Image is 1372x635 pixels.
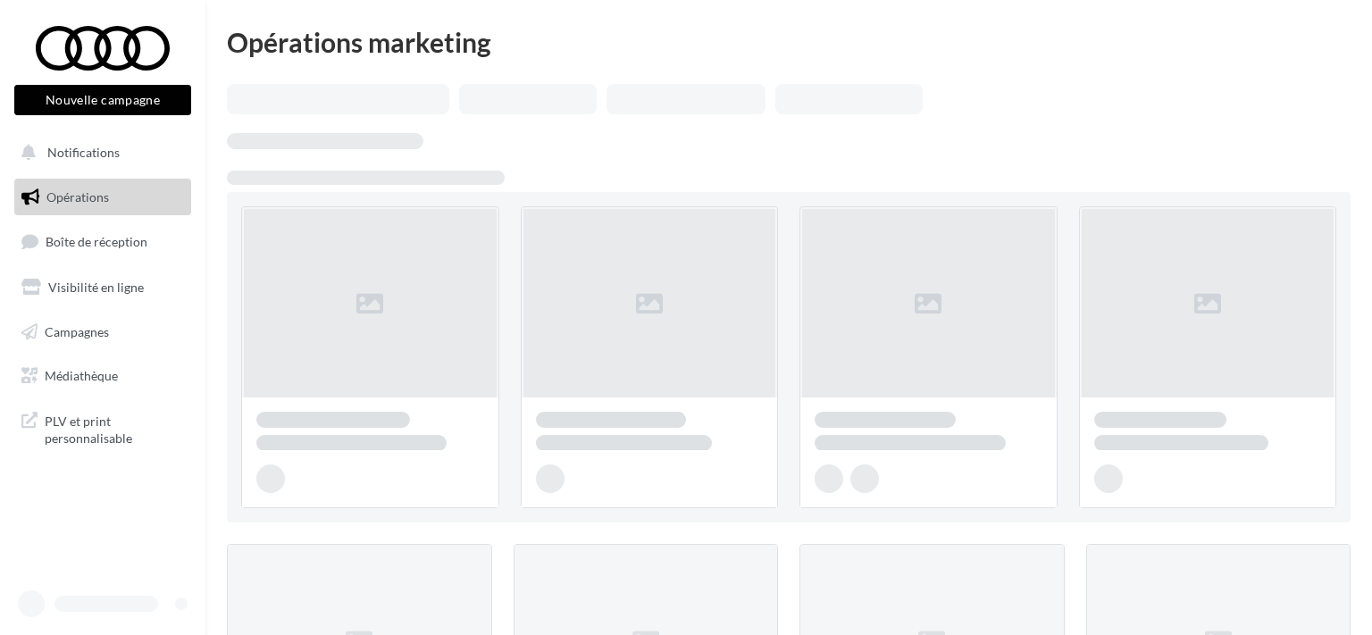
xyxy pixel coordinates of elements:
a: PLV et print personnalisable [11,402,195,455]
a: Visibilité en ligne [11,269,195,306]
span: Opérations [46,189,109,205]
a: Médiathèque [11,357,195,395]
a: Opérations [11,179,195,216]
a: Campagnes [11,313,195,351]
span: Boîte de réception [46,234,147,249]
button: Nouvelle campagne [14,85,191,115]
span: PLV et print personnalisable [45,409,184,447]
span: Visibilité en ligne [48,280,144,295]
a: Boîte de réception [11,222,195,261]
div: Opérations marketing [227,29,1351,55]
span: Notifications [47,145,120,160]
span: Campagnes [45,323,109,338]
button: Notifications [11,134,188,171]
span: Médiathèque [45,368,118,383]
